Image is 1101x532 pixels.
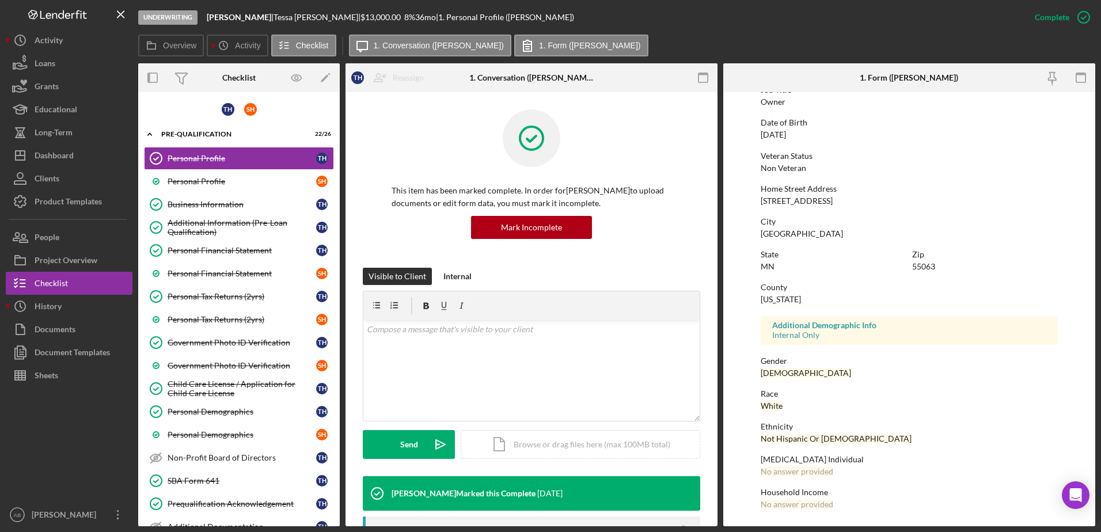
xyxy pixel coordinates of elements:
[144,446,334,469] a: Non-Profit Board of DirectorsTH
[761,368,851,378] div: [DEMOGRAPHIC_DATA]
[168,218,316,237] div: Additional Information (Pre-Loan Qualification)
[761,130,786,139] div: [DATE]
[163,41,196,50] label: Overview
[207,12,271,22] b: [PERSON_NAME]
[761,295,801,304] div: [US_STATE]
[761,217,1058,226] div: City
[761,283,1058,292] div: County
[144,216,334,239] a: Additional Information (Pre-Loan Qualification)TH
[1023,6,1095,29] button: Complete
[35,121,73,147] div: Long-Term
[235,41,260,50] label: Activity
[351,71,364,84] div: T H
[912,262,935,271] div: 55063
[144,469,334,492] a: SBA Form 641TH
[222,73,256,82] div: Checklist
[6,167,132,190] button: Clients
[35,190,102,216] div: Product Templates
[363,268,432,285] button: Visible to Client
[29,503,104,529] div: [PERSON_NAME]
[761,500,833,509] div: No answer provided
[761,434,912,443] div: Not Hispanic Or [DEMOGRAPHIC_DATA]
[360,13,404,22] div: $13,000.00
[168,522,316,531] div: Additional Documentation
[761,196,833,206] div: [STREET_ADDRESS]
[296,41,329,50] label: Checklist
[168,315,316,324] div: Personal Tax Returns (2yrs)
[6,318,132,341] a: Documents
[471,216,592,239] button: Mark Incomplete
[349,35,511,56] button: 1. Conversation ([PERSON_NAME])
[761,262,775,271] div: MN
[6,29,132,52] button: Activity
[6,295,132,318] a: History
[138,10,198,25] div: Underwriting
[6,52,132,75] button: Loans
[438,268,477,285] button: Internal
[6,272,132,295] button: Checklist
[1035,6,1069,29] div: Complete
[274,13,360,22] div: Tessa [PERSON_NAME] |
[316,406,328,417] div: T H
[168,430,316,439] div: Personal Demographics
[393,66,424,89] div: Reassign
[761,389,1058,398] div: Race
[168,499,316,508] div: Prequalification Acknowledgement
[6,226,132,249] button: People
[316,176,328,187] div: S H
[316,245,328,256] div: T H
[537,489,563,498] time: 2025-07-07 15:46
[35,295,62,321] div: History
[168,154,316,163] div: Personal Profile
[316,452,328,463] div: T H
[316,337,328,348] div: T H
[35,249,97,275] div: Project Overview
[168,407,316,416] div: Personal Demographics
[501,216,562,239] div: Mark Incomplete
[761,250,906,259] div: State
[35,98,77,124] div: Educational
[316,475,328,487] div: T H
[35,167,59,193] div: Clients
[144,331,334,354] a: Government Photo ID VerificationTH
[316,498,328,510] div: T H
[912,250,1058,259] div: Zip
[168,338,316,347] div: Government Photo ID Verification
[14,512,21,518] text: AB
[316,429,328,440] div: S H
[35,29,63,55] div: Activity
[207,13,274,22] div: |
[207,35,268,56] button: Activity
[35,144,74,170] div: Dashboard
[144,492,334,515] a: Prequalification AcknowledgementTH
[6,144,132,167] a: Dashboard
[772,330,1047,340] div: Internal Only
[539,41,641,50] label: 1. Form ([PERSON_NAME])
[761,455,1058,464] div: [MEDICAL_DATA] Individual
[35,272,68,298] div: Checklist
[761,164,806,173] div: Non Veteran
[761,118,1058,127] div: Date of Birth
[404,13,415,22] div: 8 %
[6,190,132,213] button: Product Templates
[772,321,1047,330] div: Additional Demographic Info
[161,131,302,138] div: Pre-Qualification
[316,383,328,394] div: T H
[6,121,132,144] button: Long-Term
[138,35,204,56] button: Overview
[168,379,316,398] div: Child Care License / Application for Child Care License
[35,226,59,252] div: People
[6,98,132,121] button: Educational
[6,364,132,387] button: Sheets
[35,75,59,101] div: Grants
[144,377,334,400] a: Child Care License / Application for Child Care LicenseTH
[144,239,334,262] a: Personal Financial StatementTH
[1062,481,1089,509] div: Open Intercom Messenger
[310,131,331,138] div: 22 / 26
[35,341,110,367] div: Document Templates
